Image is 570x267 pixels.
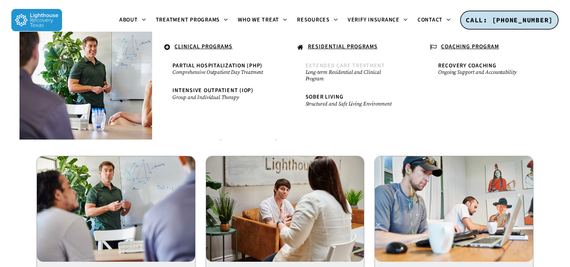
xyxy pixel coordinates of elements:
[292,17,343,24] a: Resources
[305,101,398,107] small: Structured and Safe Living Environment
[441,43,499,51] u: COACHING PROGRAM
[151,17,233,24] a: Treatment Programs
[305,93,344,101] span: Sober Living
[297,16,330,24] span: Resources
[466,16,553,24] span: CALL: [PHONE_NUMBER]
[293,40,410,55] a: RESIDENTIAL PROGRAMS
[413,17,456,24] a: Contact
[434,59,534,80] a: Recovery CoachingOngoing Support and Accountability
[305,62,385,70] span: Extended Care Treatment
[32,43,34,51] span: .
[238,16,279,24] span: Who We Treat
[343,17,413,24] a: Verify Insurance
[301,59,402,86] a: Extended Care TreatmentLong-term Residential and Clinical Program
[438,69,530,75] small: Ongoing Support and Accountability
[114,17,151,24] a: About
[348,16,400,24] span: Verify Insurance
[28,40,144,54] a: .
[156,16,220,24] span: Treatment Programs
[11,9,62,31] img: Lighthouse Recovery Texas
[174,43,232,51] u: CLINICAL PROGRAMS
[417,16,443,24] span: Contact
[168,84,269,104] a: Intensive Outpatient (IOP)Group and Individual Therapy
[172,94,265,101] small: Group and Individual Therapy
[172,62,262,70] span: Partial Hospitalization (PHP)
[305,69,398,82] small: Long-term Residential and Clinical Program
[460,11,559,30] a: CALL: [PHONE_NUMBER]
[438,62,497,70] span: Recovery Coaching
[119,16,138,24] span: About
[168,59,269,80] a: Partial Hospitalization (PHP)Comprehensive Outpatient Day Treatment
[160,40,277,55] a: CLINICAL PROGRAMS
[172,86,254,95] span: Intensive Outpatient (IOP)
[172,69,265,75] small: Comprehensive Outpatient Day Treatment
[308,43,378,51] u: RESIDENTIAL PROGRAMS
[301,90,402,111] a: Sober LivingStructured and Safe Living Environment
[426,40,542,55] a: COACHING PROGRAM
[233,17,292,24] a: Who We Treat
